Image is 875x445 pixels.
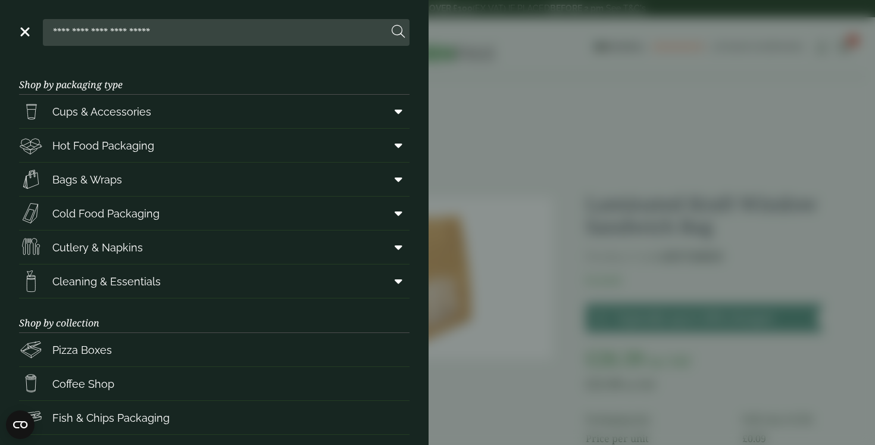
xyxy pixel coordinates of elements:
[19,338,43,362] img: Pizza_boxes.svg
[52,206,160,222] span: Cold Food Packaging
[19,167,43,191] img: Paper_carriers.svg
[19,269,43,293] img: open-wipe.svg
[19,333,410,366] a: Pizza Boxes
[6,410,35,439] button: Open CMP widget
[52,342,112,358] span: Pizza Boxes
[52,104,151,120] span: Cups & Accessories
[52,410,170,426] span: Fish & Chips Packaging
[19,201,43,225] img: Sandwich_box.svg
[19,235,43,259] img: Cutlery.svg
[19,95,410,128] a: Cups & Accessories
[52,138,154,154] span: Hot Food Packaging
[52,273,161,290] span: Cleaning & Essentials
[19,367,410,400] a: Coffee Shop
[52,172,122,188] span: Bags & Wraps
[19,231,410,264] a: Cutlery & Napkins
[19,406,43,430] img: FishNchip_box.svg
[19,163,410,196] a: Bags & Wraps
[19,129,410,162] a: Hot Food Packaging
[19,264,410,298] a: Cleaning & Essentials
[19,133,43,157] img: Deli_box.svg
[19,99,43,123] img: PintNhalf_cup.svg
[19,372,43,396] img: HotDrink_paperCup.svg
[52,239,143,256] span: Cutlery & Napkins
[19,197,410,230] a: Cold Food Packaging
[52,376,114,392] span: Coffee Shop
[19,298,410,333] h3: Shop by collection
[19,60,410,95] h3: Shop by packaging type
[19,401,410,434] a: Fish & Chips Packaging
